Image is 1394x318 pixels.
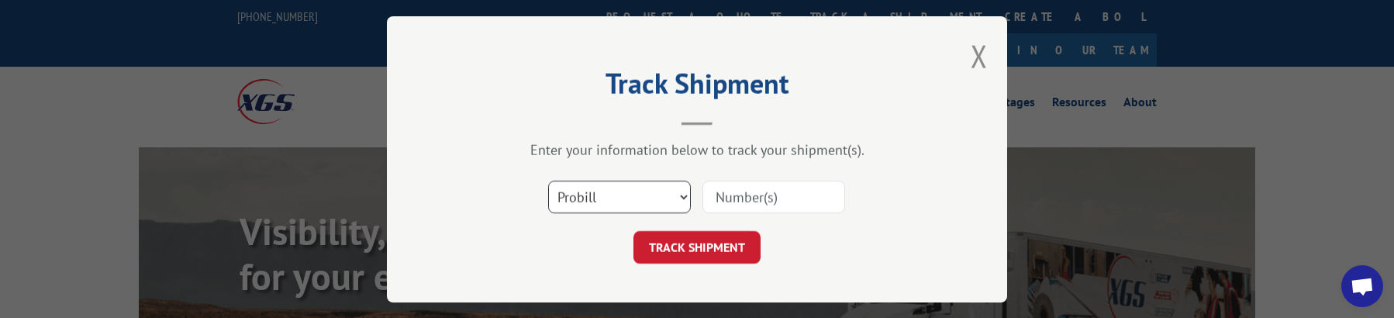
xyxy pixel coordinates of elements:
[1341,265,1383,307] div: Open chat
[633,231,761,264] button: TRACK SHIPMENT
[464,141,930,159] div: Enter your information below to track your shipment(s).
[464,73,930,102] h2: Track Shipment
[971,36,988,77] button: Close modal
[702,181,845,213] input: Number(s)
